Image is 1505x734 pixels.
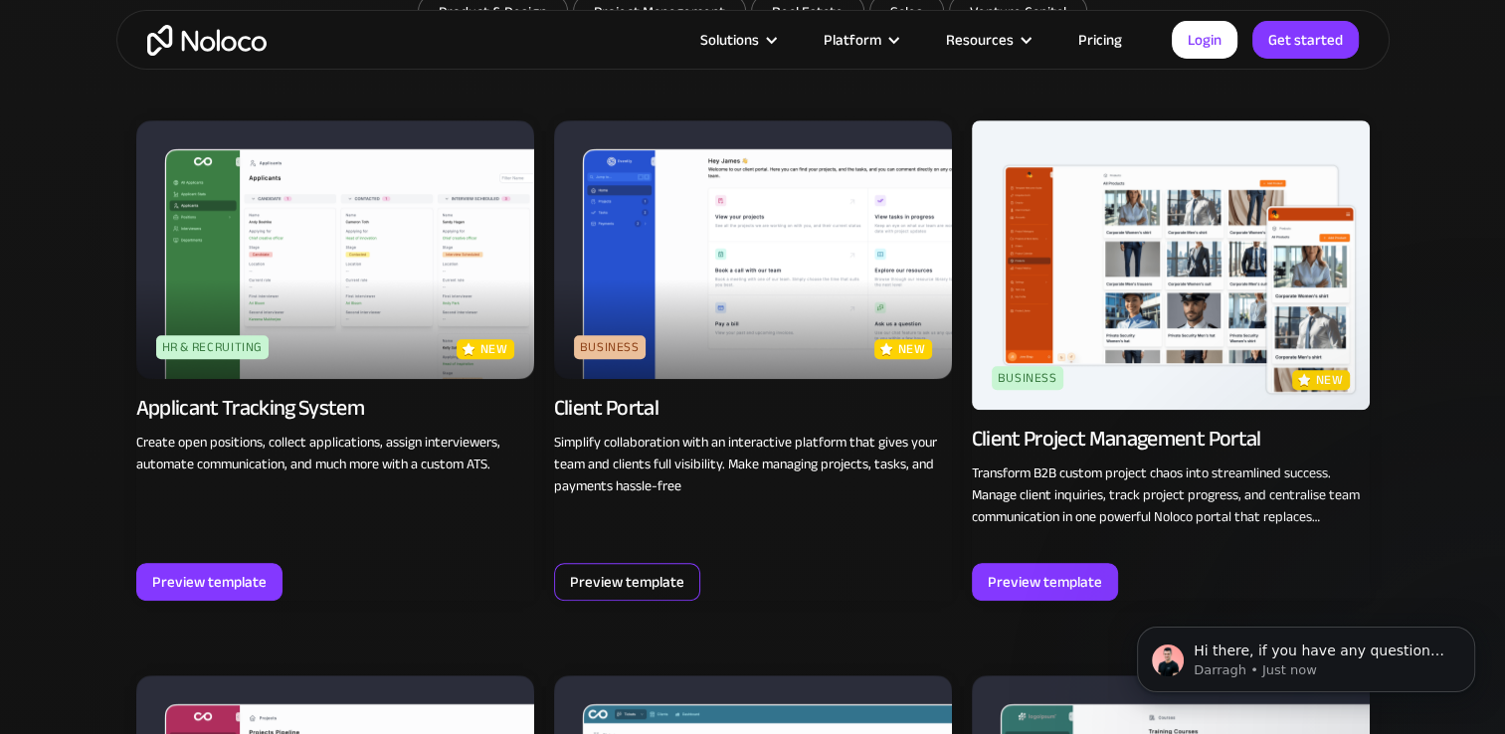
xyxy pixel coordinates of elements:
a: Pricing [1053,27,1147,53]
div: Applicant Tracking System [136,394,365,422]
a: BusinessnewClient PortalSimplify collaboration with an interactive platform that gives your team ... [554,120,952,601]
div: Preview template [570,569,684,595]
div: Resources [921,27,1053,53]
div: Solutions [675,27,799,53]
p: Simplify collaboration with an interactive platform that gives your team and clients full visibil... [554,432,952,497]
div: Resources [946,27,1014,53]
p: new [480,339,508,359]
div: Platform [799,27,921,53]
div: Business [574,335,646,359]
div: Preview template [988,569,1102,595]
p: new [898,339,926,359]
div: Client Project Management Portal [972,425,1261,453]
a: BusinessnewClient Project Management PortalTransform B2B custom project chaos into streamlined su... [972,120,1370,601]
a: home [147,25,267,56]
div: Platform [824,27,881,53]
p: new [1316,370,1344,390]
div: Client Portal [554,394,658,422]
div: HR & Recruiting [156,335,270,359]
div: Solutions [700,27,759,53]
a: HR & RecruitingnewApplicant Tracking SystemCreate open positions, collect applications, assign in... [136,120,534,601]
p: Transform B2B custom project chaos into streamlined success. Manage client inquiries, track proje... [972,462,1370,528]
a: Login [1172,21,1237,59]
iframe: Intercom notifications message [1107,585,1505,724]
div: Business [992,366,1063,390]
div: Preview template [152,569,267,595]
p: Create open positions, collect applications, assign interviewers, automate communication, and muc... [136,432,534,475]
a: Get started [1252,21,1359,59]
